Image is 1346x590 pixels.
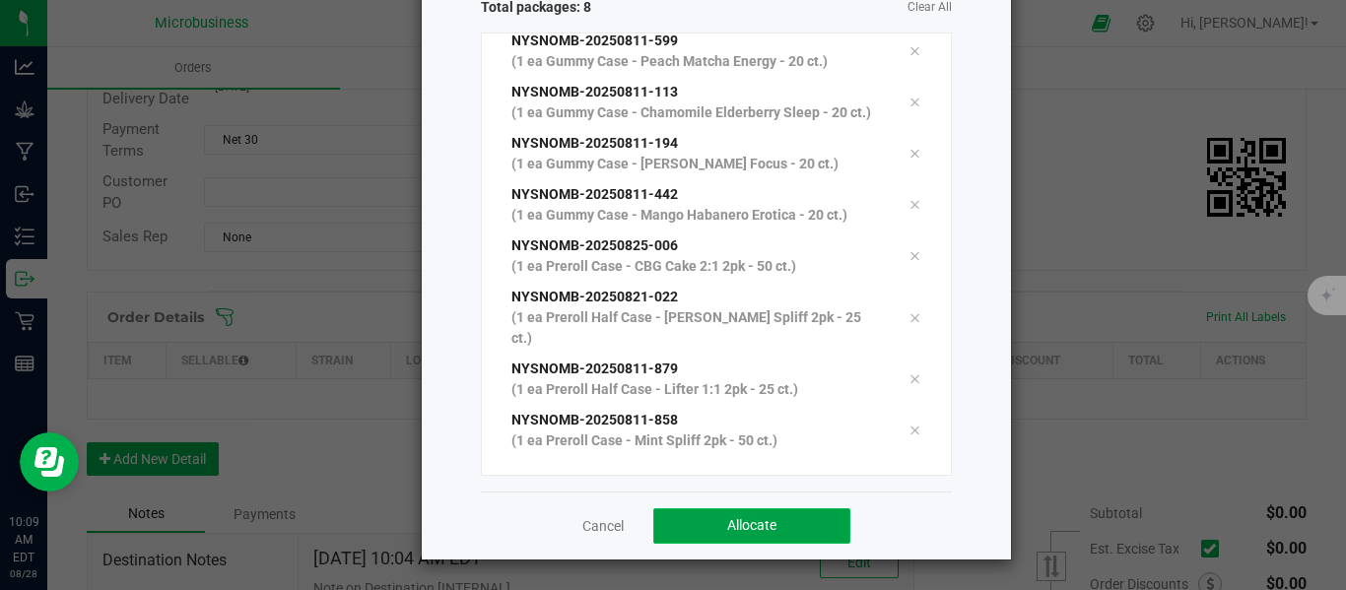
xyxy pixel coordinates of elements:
div: Remove tag [894,419,935,442]
span: NYSNOMB-20250825-006 [511,237,678,253]
div: Remove tag [894,91,935,114]
div: Remove tag [894,193,935,217]
p: (1 ea Gummy Case - [PERSON_NAME] Focus - 20 ct.) [511,154,880,174]
span: Allocate [727,517,776,533]
p: (1 ea Gummy Case - Mango Habanero Erotica - 20 ct.) [511,205,880,226]
button: Allocate [653,508,850,544]
span: NYSNOMB-20250811-194 [511,135,678,151]
p: (1 ea Preroll Case - Mint Spliff 2pk - 50 ct.) [511,430,880,451]
p: (1 ea Preroll Half Case - [PERSON_NAME] Spliff 2pk - 25 ct.) [511,307,880,349]
span: NYSNOMB-20250811-442 [511,186,678,202]
p: (1 ea Gummy Case - Chamomile Elderberry Sleep - 20 ct.) [511,102,880,123]
div: Remove tag [894,244,935,268]
div: Remove tag [894,305,935,329]
span: NYSNOMB-20250811-858 [511,412,678,427]
p: (1 ea Preroll Case - CBG Cake 2:1 2pk - 50 ct.) [511,256,880,277]
div: Remove tag [894,367,935,391]
iframe: Resource center [20,432,79,492]
span: NYSNOMB-20250821-022 [511,289,678,304]
span: NYSNOMB-20250811-879 [511,361,678,376]
p: (1 ea Gummy Case - Peach Matcha Energy - 20 ct.) [511,51,880,72]
span: NYSNOMB-20250811-113 [511,84,678,99]
div: Remove tag [894,142,935,165]
div: Remove tag [894,39,935,63]
span: NYSNOMB-20250811-599 [511,33,678,48]
a: Cancel [582,516,624,536]
p: (1 ea Preroll Half Case - Lifter 1:1 2pk - 25 ct.) [511,379,880,400]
